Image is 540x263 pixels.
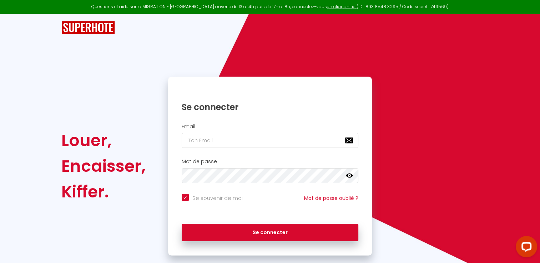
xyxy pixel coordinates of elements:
iframe: LiveChat chat widget [510,233,540,263]
input: Ton Email [182,133,359,148]
div: Encaisser, [61,153,146,179]
a: Mot de passe oublié ? [304,195,358,202]
div: Louer, [61,128,146,153]
h2: Email [182,124,359,130]
h1: Se connecter [182,102,359,113]
a: en cliquant ici [327,4,357,10]
div: Kiffer. [61,179,146,205]
h2: Mot de passe [182,159,359,165]
button: Se connecter [182,224,359,242]
img: SuperHote logo [61,21,115,34]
